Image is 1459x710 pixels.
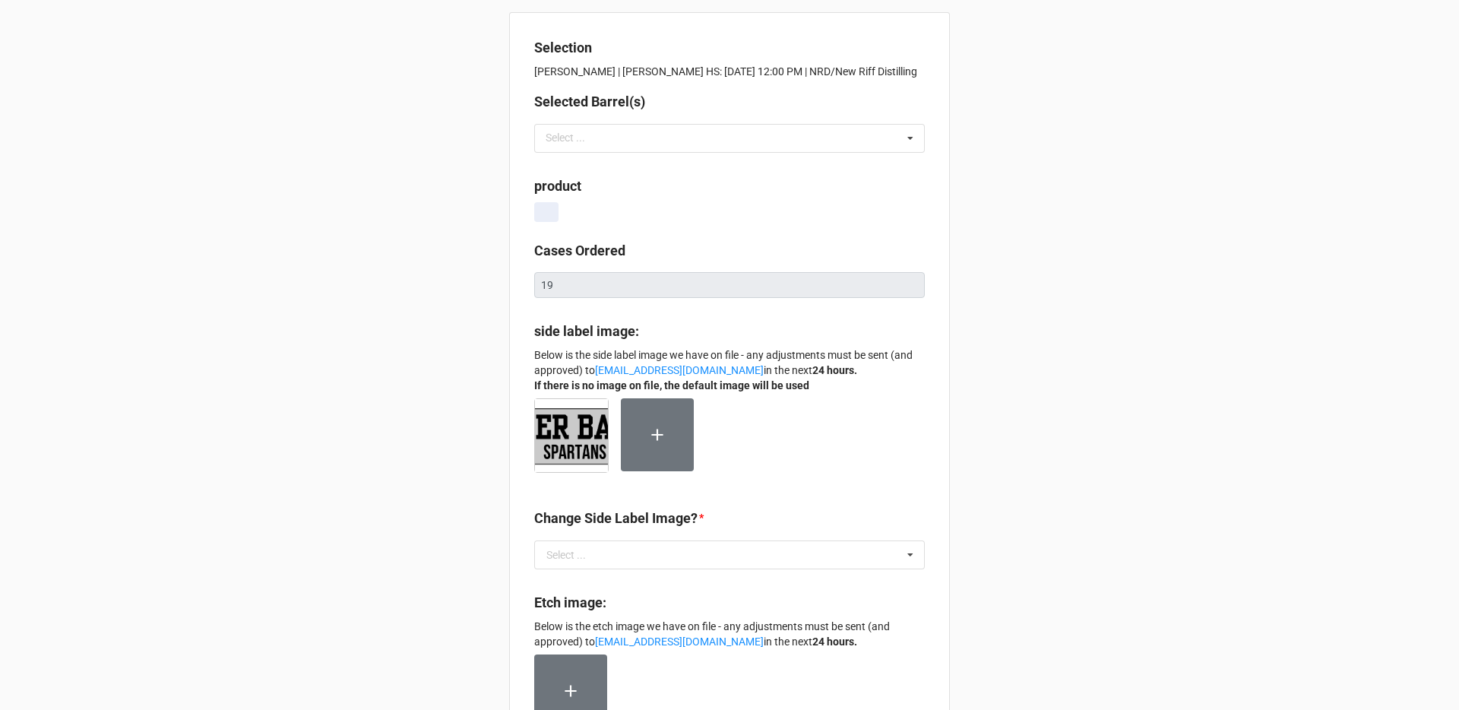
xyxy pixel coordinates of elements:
p: Below is the side label image we have on file - any adjustments must be sent (and approved) to in... [534,347,925,393]
p: [PERSON_NAME] | [PERSON_NAME] HS: [DATE] 12:00 PM | NRD/New Riff Distilling [534,64,925,79]
label: Change Side Label Image? [534,508,698,529]
label: Cases Ordered [534,240,625,261]
p: Below is the etch image we have on file - any adjustments must be sent (and approved) to in the next [534,619,925,649]
strong: 24 hours. [812,364,857,376]
strong: 24 hours. [812,636,857,648]
a: [EMAIL_ADDRESS][DOMAIN_NAME] [595,364,764,376]
b: Selection [534,40,592,55]
label: Selected Barrel(s) [534,91,645,113]
img: MqbwTA8eAl4LwCcigFRrZLojxG4rbrDPgktcNbneCxs [535,399,608,472]
label: Etch image: [534,592,606,613]
label: side label image: [534,321,639,342]
div: Select ... [542,129,607,147]
div: Select ... [546,550,586,560]
div: SpartanUpload.png [534,398,621,485]
a: [EMAIL_ADDRESS][DOMAIN_NAME] [595,636,764,648]
b: product [534,178,581,194]
strong: If there is no image on file, the default image will be used [534,379,809,391]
